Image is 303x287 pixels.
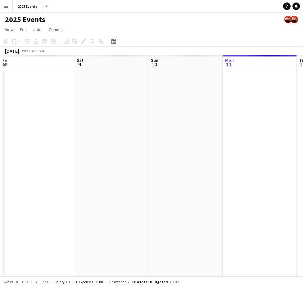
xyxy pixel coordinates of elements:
[54,280,178,284] div: Salary £0.00 + Expenses £0.00 + Subsistence £0.00 =
[2,25,16,34] a: View
[76,61,84,68] span: 9
[284,16,292,23] app-user-avatar: Josh Tutty
[3,279,29,285] button: Budgeted
[5,15,45,24] h1: 2025 Events
[20,48,36,53] span: Week 32
[17,25,29,34] a: Edit
[20,27,27,32] span: Edit
[5,27,14,32] span: View
[150,61,158,68] span: 10
[49,27,63,32] span: Comms
[225,57,234,63] span: Mon
[2,61,7,68] span: 8
[291,16,298,23] app-user-avatar: Josh Tutty
[13,0,43,12] button: 2025 Events
[77,57,84,63] span: Sat
[31,25,45,34] a: Jobs
[10,280,28,284] span: Budgeted
[139,280,178,284] span: Total Budgeted £0.00
[5,48,19,54] div: [DATE]
[2,57,7,63] span: Fri
[46,25,65,34] a: Comms
[151,57,158,63] span: Sun
[224,61,234,68] span: 11
[33,27,43,32] span: Jobs
[34,280,49,284] span: All jobs
[38,48,45,53] div: BST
